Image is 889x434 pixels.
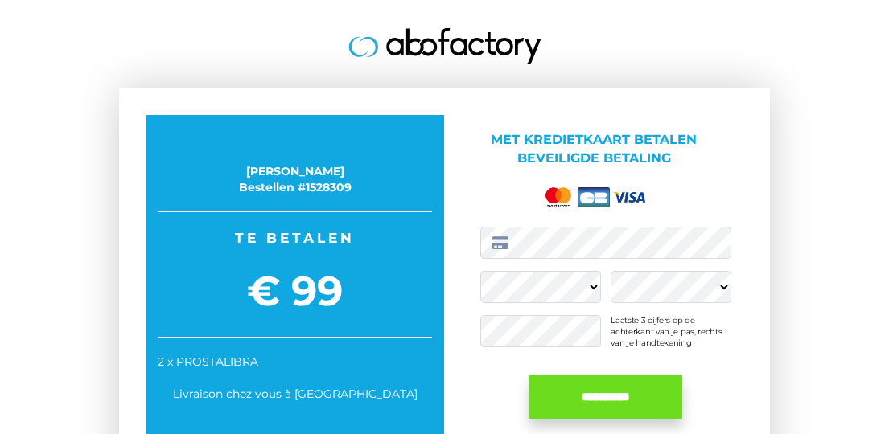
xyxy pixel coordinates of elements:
[158,163,432,179] div: [PERSON_NAME]
[456,131,731,168] p: Met Kredietkaart Betalen
[542,184,574,211] img: mastercard.png
[613,192,645,203] img: visa.png
[611,315,731,347] div: Laatste 3 cijfers op de achterkant van je pas, rechts van je handtekening
[158,386,432,402] div: Livraison chez vous à [GEOGRAPHIC_DATA]
[517,150,671,166] span: Beveiligde betaling
[158,262,432,321] span: € 99
[578,187,610,207] img: cb.png
[348,28,541,64] img: logo.jpg
[158,354,432,370] div: 2 x PROSTALIBRA
[158,228,432,248] span: Te betalen
[158,179,432,195] div: Bestellen #1528309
